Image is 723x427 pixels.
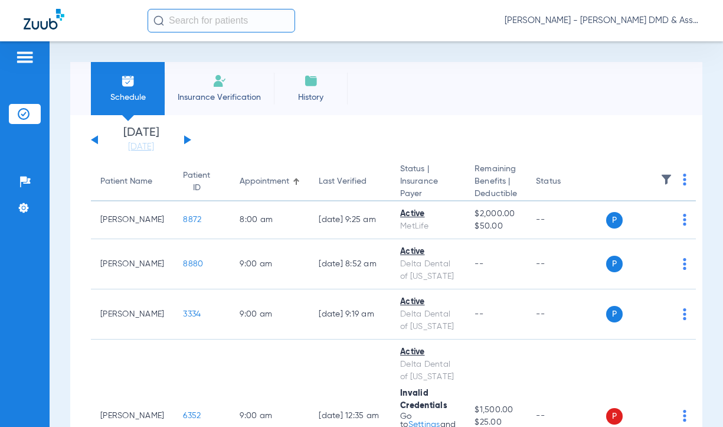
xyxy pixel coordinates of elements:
[400,175,456,200] span: Insurance Payer
[183,412,201,420] span: 6352
[400,346,456,358] div: Active
[106,141,176,153] a: [DATE]
[183,260,203,268] span: 8880
[91,289,174,340] td: [PERSON_NAME]
[400,296,456,308] div: Active
[309,201,391,239] td: [DATE] 9:25 AM
[183,216,201,224] span: 8872
[505,15,699,27] span: [PERSON_NAME] - [PERSON_NAME] DMD & Associates
[606,256,623,272] span: P
[400,308,456,333] div: Delta Dental of [US_STATE]
[526,201,606,239] td: --
[400,220,456,233] div: MetLife
[309,289,391,340] td: [DATE] 9:19 AM
[683,174,686,185] img: group-dot-blue.svg
[230,239,309,289] td: 9:00 AM
[664,370,723,427] iframe: Chat Widget
[400,389,447,410] span: Invalid Credentials
[606,306,623,322] span: P
[183,310,201,318] span: 3334
[283,92,339,103] span: History
[683,214,686,226] img: group-dot-blue.svg
[304,74,318,88] img: History
[475,188,517,200] span: Deductible
[153,15,164,26] img: Search Icon
[100,175,164,188] div: Patient Name
[475,310,483,318] span: --
[400,358,456,383] div: Delta Dental of [US_STATE]
[475,404,517,416] span: $1,500.00
[526,289,606,340] td: --
[100,92,156,103] span: Schedule
[230,201,309,239] td: 8:00 AM
[309,239,391,289] td: [DATE] 8:52 AM
[183,170,221,194] div: Patient ID
[526,163,606,201] th: Status
[683,258,686,270] img: group-dot-blue.svg
[400,208,456,220] div: Active
[319,175,381,188] div: Last Verified
[230,289,309,340] td: 9:00 AM
[660,174,672,185] img: filter.svg
[121,74,135,88] img: Schedule
[91,239,174,289] td: [PERSON_NAME]
[91,201,174,239] td: [PERSON_NAME]
[465,163,526,201] th: Remaining Benefits |
[100,175,152,188] div: Patient Name
[240,175,300,188] div: Appointment
[400,258,456,283] div: Delta Dental of [US_STATE]
[24,9,64,30] img: Zuub Logo
[475,260,483,268] span: --
[400,246,456,258] div: Active
[475,220,517,233] span: $50.00
[106,127,176,153] li: [DATE]
[174,92,265,103] span: Insurance Verification
[212,74,227,88] img: Manual Insurance Verification
[240,175,289,188] div: Appointment
[606,408,623,425] span: P
[475,208,517,220] span: $2,000.00
[683,308,686,320] img: group-dot-blue.svg
[606,212,623,229] span: P
[183,170,210,194] div: Patient ID
[526,239,606,289] td: --
[391,163,465,201] th: Status |
[148,9,295,32] input: Search for patients
[15,50,34,64] img: hamburger-icon
[319,175,367,188] div: Last Verified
